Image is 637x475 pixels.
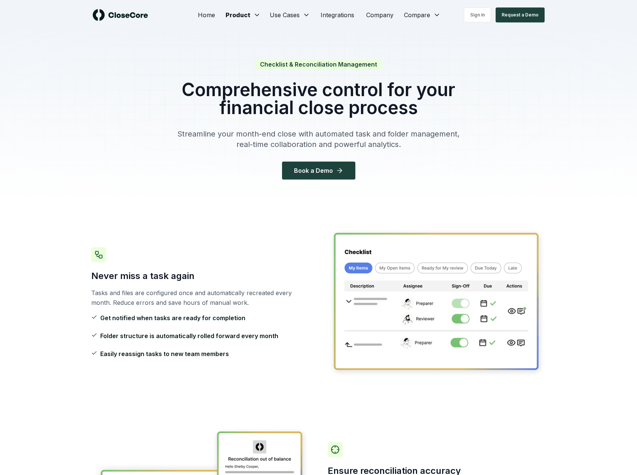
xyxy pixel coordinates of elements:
button: Product [221,7,265,22]
span: Easily reassign tasks to new team members [100,349,229,358]
a: Company [360,7,399,22]
button: Compare [399,7,445,22]
h1: Comprehensive control for your financial close process [175,81,462,117]
p: Tasks and files are configured once and automatically recreated every month. Reduce errors and sa... [91,288,310,307]
img: Never miss a task again [328,227,546,378]
img: logo [93,9,148,21]
span: Use Cases [270,10,300,19]
span: Checklist & Reconciliation Management [255,59,382,70]
button: Book a Demo [282,162,355,180]
a: Home [192,7,221,22]
span: Get notified when tasks are ready for completion [100,313,245,322]
a: Sign in [464,7,491,22]
a: Integrations [315,7,360,22]
button: Use Cases [265,7,315,22]
span: Compare [404,10,430,19]
span: Folder structure is automatically rolled forward every month [100,331,278,340]
span: Product [226,10,250,19]
button: Request a Demo [496,7,545,22]
h3: Never miss a task again [91,270,310,282]
p: Streamline your month-end close with automated task and folder management, real-time collaboratio... [175,129,462,150]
